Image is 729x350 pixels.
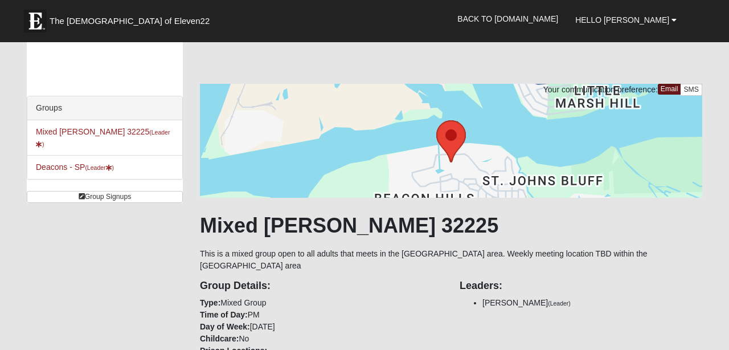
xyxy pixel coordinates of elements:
[27,96,182,120] div: Groups
[567,6,685,34] a: Hello [PERSON_NAME]
[449,5,567,33] a: Back to [DOMAIN_NAME]
[460,280,702,292] h4: Leaders:
[36,127,170,148] a: Mixed [PERSON_NAME] 32225(Leader)
[200,298,220,307] strong: Type:
[658,84,681,95] a: Email
[27,191,183,203] a: Group Signups
[24,10,47,32] img: Eleven22 logo
[575,15,669,25] span: Hello [PERSON_NAME]
[200,280,443,292] h4: Group Details:
[200,213,702,238] h1: Mixed [PERSON_NAME] 32225
[50,15,210,27] span: The [DEMOGRAPHIC_DATA] of Eleven22
[543,85,658,94] span: Your communication preference:
[680,84,702,96] a: SMS
[18,4,246,32] a: The [DEMOGRAPHIC_DATA] of Eleven22
[85,164,114,171] small: (Leader )
[482,297,702,309] li: [PERSON_NAME]
[200,322,250,331] strong: Day of Week:
[36,162,114,172] a: Deacons - SP(Leader)
[548,300,571,307] small: (Leader)
[200,310,248,319] strong: Time of Day:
